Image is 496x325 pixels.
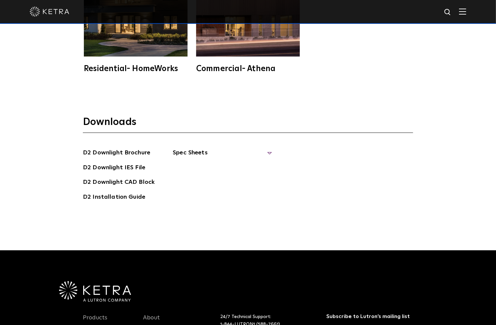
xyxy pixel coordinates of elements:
img: search icon [444,8,452,17]
h3: Downloads [83,116,413,133]
div: Residential- HomeWorks [84,65,188,73]
img: Ketra-aLutronCo_White_RGB [59,281,131,302]
a: D2 Downlight CAD Block [83,178,155,188]
a: D2 Downlight Brochure [83,148,150,159]
img: Hamburger%20Nav.svg [459,8,466,15]
a: D2 Installation Guide [83,192,145,203]
div: Commercial- Athena [196,65,300,73]
h3: Subscribe to Lutron’s mailing list [327,313,411,320]
span: Spec Sheets [173,148,272,163]
a: D2 Downlight IES File [83,163,145,174]
img: ketra-logo-2019-white [30,7,69,17]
